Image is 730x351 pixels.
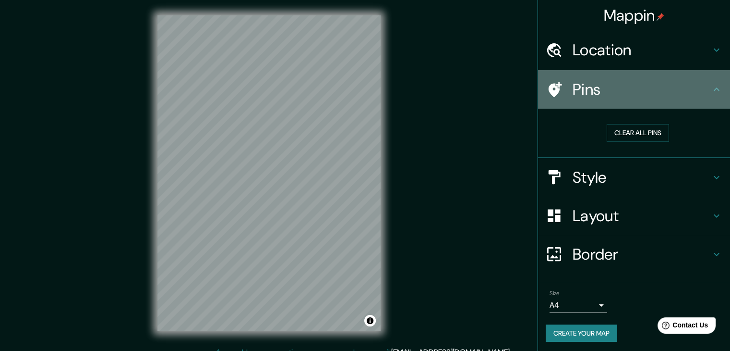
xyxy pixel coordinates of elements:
div: Pins [538,70,730,109]
h4: Location [573,40,711,60]
h4: Border [573,245,711,264]
div: Border [538,235,730,274]
div: Location [538,31,730,69]
button: Toggle attribution [364,315,376,326]
iframe: Help widget launcher [645,313,719,340]
h4: Layout [573,206,711,226]
canvas: Map [157,15,381,331]
h4: Style [573,168,711,187]
h4: Pins [573,80,711,99]
div: Layout [538,197,730,235]
div: Style [538,158,730,197]
label: Size [550,289,560,297]
h4: Mappin [604,6,665,25]
button: Clear all pins [607,124,669,142]
button: Create your map [546,325,617,342]
div: A4 [550,298,607,313]
img: pin-icon.png [657,13,664,21]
